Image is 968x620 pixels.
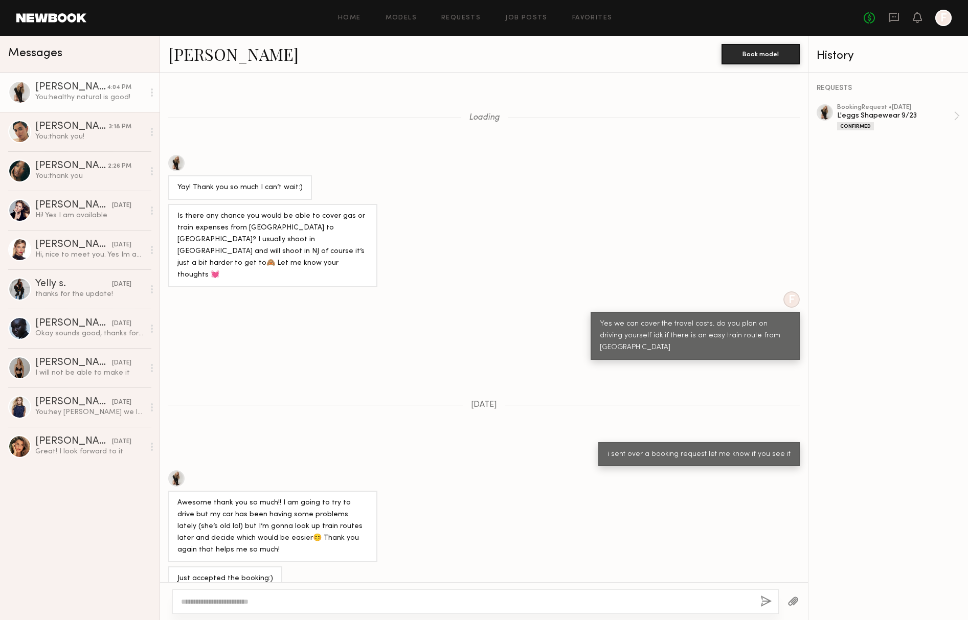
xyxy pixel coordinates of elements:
div: Yes we can cover the travel costs. do you plan on driving yourself idk if there is an easy train ... [600,318,791,354]
a: Home [338,15,361,21]
span: Messages [8,48,62,59]
a: Requests [441,15,481,21]
div: [PERSON_NAME] [35,200,112,211]
div: 4:04 PM [107,83,131,93]
div: History [817,50,960,62]
div: [PERSON_NAME] [35,358,112,368]
div: Awesome thank you so much!! I am going to try to drive but my car has been having some problems l... [177,497,368,556]
div: thanks for the update! [35,289,144,299]
div: You: thank you [35,171,144,181]
a: Favorites [572,15,613,21]
div: [PERSON_NAME] [35,161,108,171]
div: [PERSON_NAME] [35,437,112,447]
div: i sent over a booking request let me know if you see it [607,449,791,461]
div: You: hey [PERSON_NAME] we love your look, I am casting a photo/video shoot for the brand L'eggs f... [35,407,144,417]
span: [DATE] [471,401,497,409]
div: [DATE] [112,437,131,447]
div: I will not be able to make it [35,368,144,378]
div: Just accepted the booking:) [177,573,273,585]
div: Yelly s. [35,279,112,289]
div: [DATE] [112,398,131,407]
div: [DATE] [112,319,131,329]
a: Book model [722,49,800,58]
div: [PERSON_NAME] [35,122,109,132]
div: [DATE] [112,280,131,289]
div: [DATE] [112,201,131,211]
a: bookingRequest •[DATE]L'eggs Shapewear 9/23Confirmed [837,104,960,130]
a: F [935,10,952,26]
div: booking Request • [DATE] [837,104,954,111]
a: [PERSON_NAME] [168,43,299,65]
div: You: healthy natural is good! [35,93,144,102]
div: [DATE] [112,240,131,250]
div: Hi, nice to meet you. Yes Im available. Also, my Instagram is @meggirll. Thank you! [35,250,144,260]
span: Loading [469,113,500,122]
div: [PERSON_NAME] [35,82,107,93]
div: Confirmed [837,122,874,130]
div: 3:18 PM [109,122,131,132]
div: REQUESTS [817,85,960,92]
div: [PERSON_NAME] [35,318,112,329]
div: Okay sounds good, thanks for the update! [35,329,144,338]
div: [PERSON_NAME] [35,397,112,407]
div: Hi! Yes I am available [35,211,144,220]
button: Book model [722,44,800,64]
div: 2:26 PM [108,162,131,171]
div: Is there any chance you would be able to cover gas or train expenses from [GEOGRAPHIC_DATA] to [G... [177,211,368,281]
div: Great! I look forward to it [35,447,144,456]
div: [DATE] [112,358,131,368]
div: Yay! Thank you so much I can’t wait:) [177,182,303,194]
a: Job Posts [505,15,548,21]
div: [PERSON_NAME] [35,240,112,250]
div: L'eggs Shapewear 9/23 [837,111,954,121]
a: Models [386,15,417,21]
div: You: thank you! [35,132,144,142]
